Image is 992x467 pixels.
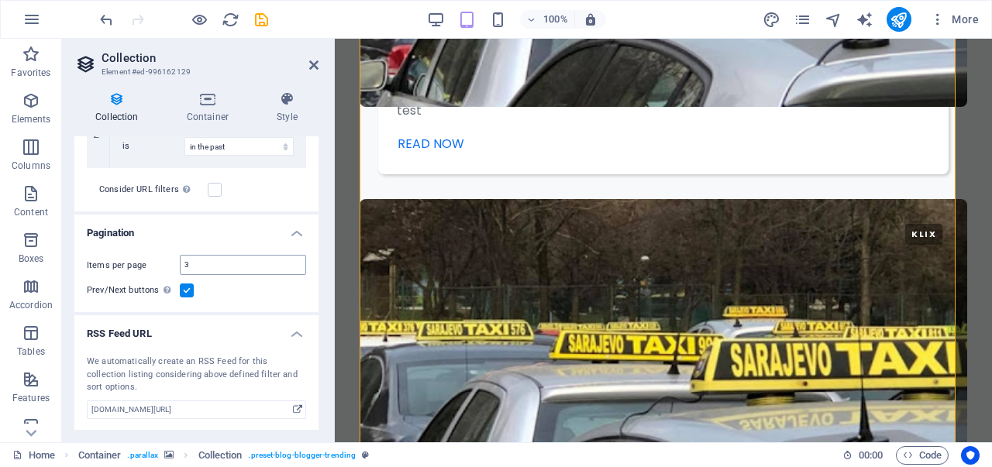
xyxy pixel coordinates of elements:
[12,113,51,125] p: Elements
[78,446,370,465] nav: breadcrumb
[859,446,883,465] span: 00 00
[763,10,781,29] button: design
[98,11,115,29] i: Undo: Change filter (Ctrl+Z)
[253,11,270,29] i: Save (Ctrl+S)
[102,51,319,65] h2: Collection
[102,65,288,79] h3: Element #ed-996162129
[362,451,369,459] i: This element is a customizable preset
[17,345,45,358] p: Tables
[99,180,208,199] label: Consider URL filters
[221,10,239,29] button: reload
[763,11,780,29] i: Design (Ctrl+Alt+Y)
[87,261,180,270] label: Items per page
[794,10,812,29] button: pages
[248,446,356,465] span: . preset-blog-blogger-trending
[584,12,598,26] i: On resize automatically adjust zoom level to fit chosen device.
[825,11,842,29] i: Navigator
[12,446,55,465] a: Click to cancel selection. Double-click to open Pages
[198,446,243,465] span: Click to select. Double-click to edit
[164,451,174,459] i: This element contains a background
[9,299,53,311] p: Accordion
[252,10,270,29] button: save
[190,10,208,29] button: Click here to leave preview mode and continue editing
[961,446,980,465] button: Usercentrics
[74,215,319,242] h4: Pagination
[222,11,239,29] i: Reload page
[256,91,319,124] h4: Style
[856,11,873,29] i: AI Writer
[11,67,50,79] p: Favorites
[12,160,50,172] p: Columns
[896,446,949,465] button: Code
[794,11,811,29] i: Pages (Ctrl+Alt+S)
[930,12,979,27] span: More
[543,10,568,29] h6: 100%
[19,252,44,265] p: Boxes
[122,137,184,156] label: is
[924,7,985,32] button: More
[78,446,122,465] span: Click to select. Double-click to edit
[887,7,911,32] button: publish
[856,10,874,29] button: text_generator
[520,10,575,29] button: 100%
[97,10,115,29] button: undo
[12,392,50,404] p: Features
[842,446,883,465] h6: Session time
[166,91,256,124] h4: Container
[890,11,908,29] i: Publish
[87,355,306,394] div: We automatically create an RSS Feed for this collection listing considering above defined filter ...
[127,446,158,465] span: . parallax
[870,449,872,461] span: :
[825,10,843,29] button: navigator
[74,91,166,124] h4: Collection
[74,315,319,343] h4: RSS Feed URL
[87,281,180,300] label: Prev/Next buttons
[903,446,942,465] span: Code
[14,206,48,218] p: Content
